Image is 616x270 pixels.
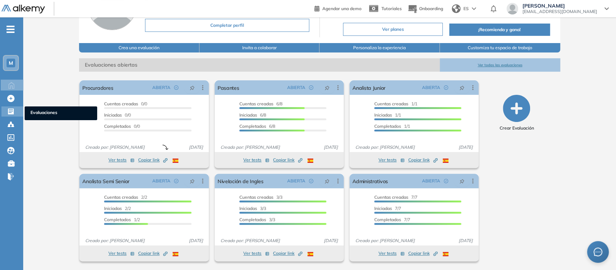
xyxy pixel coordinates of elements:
i: - [7,29,15,30]
span: Iniciadas [239,112,257,118]
span: Agendar una demo [322,6,361,11]
a: Analista Junior [352,80,385,95]
span: 3/3 [239,206,266,211]
span: 0/0 [104,101,147,106]
span: Cuentas creadas [239,194,273,200]
span: Completados [374,217,401,222]
span: [DATE] [186,144,206,151]
button: Ver tests [108,249,135,258]
span: Completados [374,123,401,129]
span: Tutoriales [381,6,402,11]
span: Iniciadas [374,112,392,118]
button: Copiar link [408,249,438,258]
span: pushpin [459,178,464,184]
span: Completados [239,217,266,222]
span: Creado por: [PERSON_NAME] [82,237,148,244]
span: Iniciadas [374,206,392,211]
span: [DATE] [321,237,341,244]
span: Completados [239,123,266,129]
span: 6/8 [239,112,266,118]
span: 2/2 [104,194,147,200]
span: pushpin [459,85,464,90]
img: ESP [173,252,178,256]
span: pushpin [324,178,330,184]
button: Ver tests [108,156,135,164]
button: Onboarding [408,1,443,17]
span: pushpin [324,85,330,90]
span: [EMAIL_ADDRESS][DOMAIN_NAME] [522,9,597,14]
span: ABIERTA [287,84,305,91]
img: ESP [443,159,448,163]
a: Administrativos [352,174,388,188]
span: 2/2 [104,206,131,211]
button: ¡Recomienda y gana! [449,24,550,36]
span: 0/0 [104,123,140,129]
button: Ver planes [343,23,443,36]
button: Copiar link [138,156,168,164]
button: pushpin [184,175,200,187]
span: [PERSON_NAME] [522,3,597,9]
span: 1/1 [374,123,410,129]
span: check-circle [174,179,178,183]
span: Creado por: [PERSON_NAME] [218,144,283,151]
button: Customiza tu espacio de trabajo [440,43,560,52]
span: Creado por: [PERSON_NAME] [82,144,148,151]
button: Copiar link [138,249,168,258]
button: Ver tests [379,249,405,258]
button: pushpin [454,175,470,187]
button: Crea una evaluación [79,43,199,52]
button: Completar perfil [145,19,309,32]
img: ESP [173,159,178,163]
button: pushpin [184,82,200,93]
span: ABIERTA [422,84,440,91]
span: Cuentas creadas [104,194,138,200]
span: [DATE] [456,144,476,151]
span: 1/1 [374,112,401,118]
a: Agendar una demo [314,4,361,12]
span: Cuentas creadas [239,101,273,106]
button: Ver todas las evaluaciones [440,58,560,72]
span: check-circle [309,179,313,183]
span: Copiar link [273,157,302,163]
span: [DATE] [456,237,476,244]
img: world [452,4,460,13]
img: ESP [443,252,448,256]
span: Completados [104,217,131,222]
span: pushpin [190,178,195,184]
img: ESP [307,159,313,163]
span: Onboarding [419,6,443,11]
span: Completados [104,123,131,129]
span: Evaluaciones abiertas [79,58,440,72]
span: ABIERTA [152,178,170,184]
span: ABIERTA [152,84,170,91]
button: Ver tests [243,249,269,258]
span: message [594,248,602,256]
span: Copiar link [408,157,438,163]
span: ABIERTA [287,178,305,184]
span: check-circle [444,179,448,183]
button: Copiar link [408,156,438,164]
button: pushpin [319,175,335,187]
span: 0/0 [104,112,131,118]
span: ABIERTA [422,178,440,184]
a: Pasantes [218,80,239,95]
span: Cuentas creadas [104,101,138,106]
span: Evaluaciones [30,109,91,117]
button: pushpin [454,82,470,93]
span: Copiar link [408,250,438,257]
button: Copiar link [273,156,302,164]
span: Copiar link [273,250,302,257]
button: Copiar link [273,249,302,258]
a: Analista Semi Senior [82,174,129,188]
span: 6/8 [239,123,275,129]
button: Ver tests [243,156,269,164]
button: Invita a colaborar [199,43,320,52]
a: Nivelación de Ingles [218,174,264,188]
span: Copiar link [138,250,168,257]
span: 1/2 [104,217,140,222]
span: 1/1 [374,101,417,106]
span: 7/7 [374,206,401,211]
span: Cuentas creadas [374,194,408,200]
span: Iniciadas [104,112,122,118]
button: Crear Evaluación [499,95,534,131]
